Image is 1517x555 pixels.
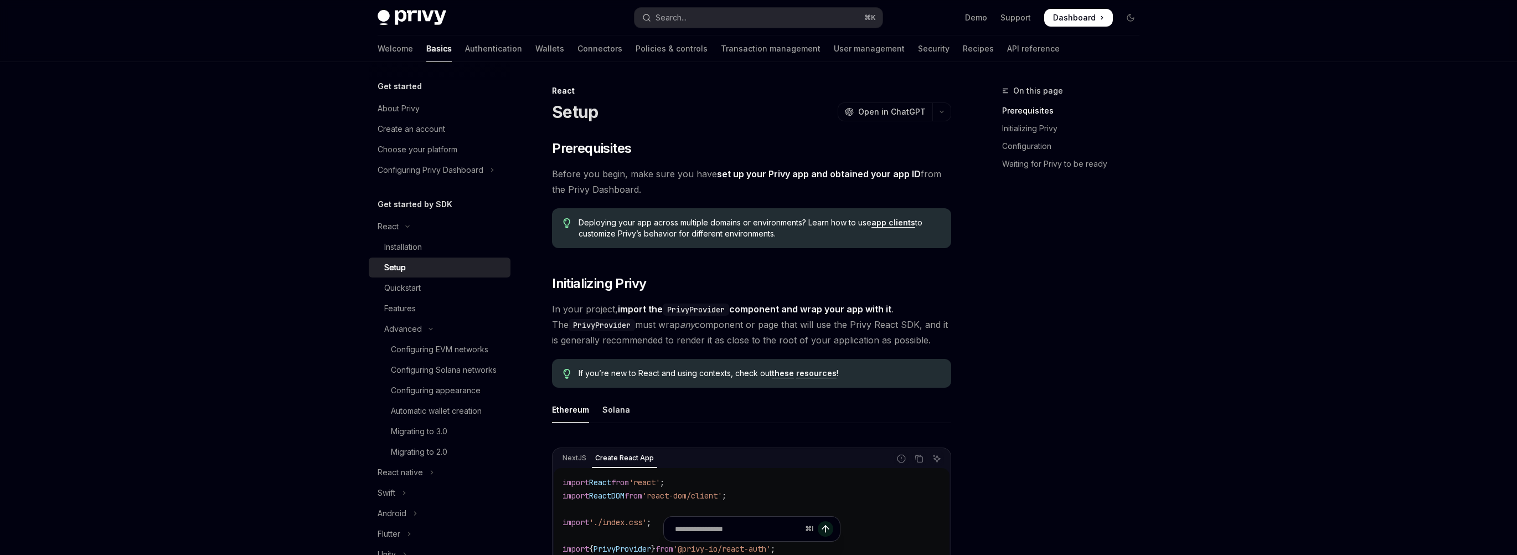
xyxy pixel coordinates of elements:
a: app clients [871,218,915,228]
span: from [611,477,629,487]
a: Prerequisites [1002,102,1148,120]
div: About Privy [378,102,420,115]
span: ReactDOM [589,491,625,501]
button: Toggle React native section [369,462,510,482]
span: Before you begin, make sure you have from the Privy Dashboard. [552,166,951,197]
a: User management [834,35,905,62]
span: import [563,477,589,487]
div: Quickstart [384,281,421,295]
a: Automatic wallet creation [369,401,510,421]
a: Configuring EVM networks [369,340,510,359]
h5: Get started [378,80,422,93]
span: If you’re new to React and using contexts, check out ! [579,368,940,379]
button: Toggle Advanced section [369,319,510,339]
strong: import the component and wrap your app with it [618,304,891,315]
h1: Setup [552,102,598,122]
button: Toggle Swift section [369,483,510,503]
a: Dashboard [1044,9,1113,27]
a: Create an account [369,119,510,139]
a: Choose your platform [369,140,510,160]
a: Configuration [1002,137,1148,155]
a: Connectors [577,35,622,62]
div: Ethereum [552,397,589,423]
input: Ask a question... [675,517,801,541]
button: Toggle Flutter section [369,524,510,544]
a: Support [1000,12,1031,23]
button: Toggle Configuring Privy Dashboard section [369,160,510,180]
a: Policies & controls [636,35,708,62]
div: Choose your platform [378,143,457,156]
span: 'react-dom/client' [642,491,722,501]
span: Open in ChatGPT [858,106,926,117]
a: Security [918,35,950,62]
div: Migrating to 3.0 [391,425,447,438]
div: Advanced [384,322,422,336]
a: Configuring Solana networks [369,360,510,380]
span: ; [722,491,726,501]
div: Migrating to 2.0 [391,445,447,459]
a: Installation [369,237,510,257]
a: Wallets [535,35,564,62]
a: resources [796,368,837,378]
code: PrivyProvider [663,304,729,316]
a: Setup [369,258,510,277]
div: Features [384,302,416,315]
div: Android [378,507,406,520]
div: NextJS [559,451,590,465]
em: any [680,319,695,330]
div: Create an account [378,122,445,136]
div: Flutter [378,527,400,541]
button: Toggle Android section [369,503,510,523]
a: these [772,368,794,378]
div: Create React App [592,451,657,465]
div: Swift [378,486,395,500]
div: Setup [384,261,406,274]
button: Toggle React section [369,217,510,237]
a: Initializing Privy [1002,120,1148,137]
span: Prerequisites [552,140,631,157]
span: 'react' [629,477,660,487]
a: set up your Privy app and obtained your app ID [717,168,921,180]
a: Transaction management [721,35,821,62]
span: Initializing Privy [552,275,646,292]
a: About Privy [369,99,510,119]
span: In your project, . The must wrap component or page that will use the Privy React SDK, and it is g... [552,301,951,348]
svg: Tip [563,369,571,379]
button: Copy the contents from the code block [912,451,926,466]
a: Welcome [378,35,413,62]
div: React native [378,466,423,479]
span: from [625,491,642,501]
svg: Tip [563,218,571,228]
span: On this page [1013,84,1063,97]
button: Toggle dark mode [1122,9,1139,27]
div: Search... [656,11,687,24]
span: React [589,477,611,487]
div: Automatic wallet creation [391,404,482,418]
div: Configuring appearance [391,384,481,397]
a: Migrating to 2.0 [369,442,510,462]
a: Basics [426,35,452,62]
div: Configuring EVM networks [391,343,488,356]
div: Configuring Privy Dashboard [378,163,483,177]
button: Ask AI [930,451,944,466]
span: ; [660,477,664,487]
a: API reference [1007,35,1060,62]
div: React [378,220,399,233]
a: Features [369,299,510,318]
span: Dashboard [1053,12,1096,23]
button: Send message [818,521,833,537]
a: Configuring appearance [369,381,510,400]
span: ⌘ K [864,13,876,22]
img: dark logo [378,10,446,25]
div: React [552,85,951,96]
button: Open search [634,8,883,28]
div: Installation [384,240,422,254]
button: Report incorrect code [894,451,909,466]
a: Authentication [465,35,522,62]
a: Migrating to 3.0 [369,422,510,441]
button: Open in ChatGPT [838,102,932,121]
h5: Get started by SDK [378,198,452,211]
code: PrivyProvider [569,319,635,331]
a: Demo [965,12,987,23]
a: Quickstart [369,278,510,298]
